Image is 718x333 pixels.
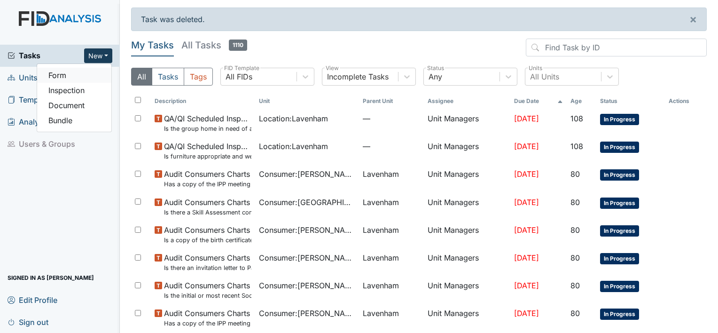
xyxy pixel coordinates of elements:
[570,253,580,262] span: 80
[164,280,251,300] span: Audit Consumers Charts Is the initial or most recent Social Evaluation in the chart?
[135,97,141,103] input: Toggle All Rows Selected
[37,113,111,128] a: Bundle
[570,198,580,207] span: 80
[131,68,152,86] button: All
[600,114,639,125] span: In Progress
[259,308,355,319] span: Consumer : [PERSON_NAME]
[567,93,596,109] th: Toggle SortBy
[424,276,511,304] td: Unit Managers
[600,169,639,181] span: In Progress
[570,169,580,179] span: 80
[570,281,580,290] span: 80
[164,180,251,189] small: Has a copy of the IPP meeting been sent to the Parent/Guardian [DATE] of the meeting?
[259,224,355,236] span: Consumer : [PERSON_NAME]
[600,225,639,237] span: In Progress
[152,68,184,86] button: Tasks
[164,236,251,245] small: Is a copy of the birth certificate found in the file?
[164,291,251,300] small: Is the initial or most recent Social Evaluation in the chart?
[164,224,251,245] span: Audit Consumers Charts Is a copy of the birth certificate found in the file?
[600,253,639,264] span: In Progress
[424,137,511,165] td: Unit Managers
[363,141,420,152] span: —
[8,50,84,61] a: Tasks
[600,281,639,292] span: In Progress
[131,39,174,52] h5: My Tasks
[363,197,399,208] span: Lavenham
[164,319,251,328] small: Has a copy of the IPP meeting been sent to the Parent/Guardian [DATE] of the meeting?
[363,280,399,291] span: Lavenham
[570,225,580,235] span: 80
[184,68,213,86] button: Tags
[259,280,355,291] span: Consumer : [PERSON_NAME]
[424,93,511,109] th: Assignee
[226,71,252,82] div: All FIDs
[181,39,247,52] h5: All Tasks
[8,270,94,285] span: Signed in as [PERSON_NAME]
[8,293,57,307] span: Edit Profile
[8,115,49,129] span: Analysis
[530,71,559,82] div: All Units
[164,141,251,161] span: QA/QI Scheduled Inspection Is furniture appropriate and well-maintained (broken, missing pieces, ...
[514,253,539,262] span: [DATE]
[514,114,539,123] span: [DATE]
[151,93,255,109] th: Toggle SortBy
[259,252,355,263] span: Consumer : [PERSON_NAME]
[229,40,247,51] span: 1110
[164,308,251,328] span: Audit Consumers Charts Has a copy of the IPP meeting been sent to the Parent/Guardian within 30 d...
[164,124,251,133] small: Is the group home in need of any outside repairs (paint, gutters, pressure wash, etc.)?
[259,113,328,124] span: Location : Lavenham
[680,8,706,31] button: ×
[665,93,707,109] th: Actions
[363,224,399,236] span: Lavenham
[424,165,511,192] td: Unit Managers
[424,304,511,332] td: Unit Managers
[164,168,251,189] span: Audit Consumers Charts Has a copy of the IPP meeting been sent to the Parent/Guardian within 30 d...
[363,308,399,319] span: Lavenham
[424,193,511,221] td: Unit Managers
[514,142,539,151] span: [DATE]
[514,281,539,290] span: [DATE]
[37,83,111,98] a: Inspection
[131,8,707,31] div: Task was deleted.
[514,225,539,235] span: [DATE]
[596,93,665,109] th: Toggle SortBy
[8,93,55,107] span: Templates
[514,169,539,179] span: [DATE]
[255,93,359,109] th: Toggle SortBy
[259,141,328,152] span: Location : Lavenham
[164,208,251,217] small: Is there a Skill Assessment completed and updated yearly (no more than one year old)
[259,168,355,180] span: Consumer : [PERSON_NAME]
[164,152,251,161] small: Is furniture appropriate and well-maintained (broken, missing pieces, sufficient number for seati...
[84,48,112,63] button: New
[689,12,697,26] span: ×
[131,68,213,86] div: Type filter
[570,142,583,151] span: 108
[164,197,251,217] span: Audit Consumers Charts Is there a Skill Assessment completed and updated yearly (no more than one...
[363,252,399,263] span: Lavenham
[570,309,580,318] span: 80
[259,197,355,208] span: Consumer : [GEOGRAPHIC_DATA][PERSON_NAME][GEOGRAPHIC_DATA]
[164,263,251,272] small: Is there an invitation letter to Parent/Guardian for current years team meetings in T-Logs (Therap)?
[8,71,38,85] span: Units
[526,39,707,56] input: Find Task by ID
[424,221,511,248] td: Unit Managers
[600,142,639,153] span: In Progress
[37,98,111,113] a: Document
[8,315,48,329] span: Sign out
[164,252,251,272] span: Audit Consumers Charts Is there an invitation letter to Parent/Guardian for current years team me...
[363,168,399,180] span: Lavenham
[327,71,389,82] div: Incomplete Tasks
[359,93,423,109] th: Toggle SortBy
[510,93,567,109] th: Toggle SortBy
[164,113,251,133] span: QA/QI Scheduled Inspection Is the group home in need of any outside repairs (paint, gutters, pres...
[37,68,111,83] a: Form
[600,309,639,320] span: In Progress
[363,113,420,124] span: —
[514,198,539,207] span: [DATE]
[570,114,583,123] span: 108
[424,109,511,137] td: Unit Managers
[424,248,511,276] td: Unit Managers
[514,309,539,318] span: [DATE]
[600,198,639,209] span: In Progress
